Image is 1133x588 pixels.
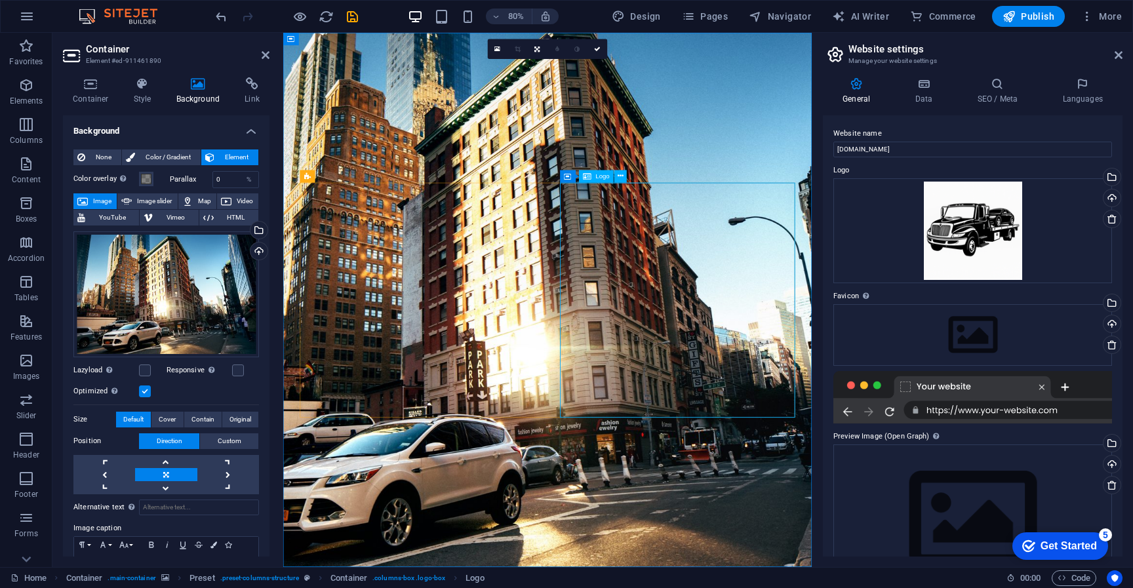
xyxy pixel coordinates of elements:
p: Elements [10,96,43,106]
button: None [73,149,121,165]
h4: Style [124,77,167,105]
button: HTML [213,553,229,568]
span: Custom [218,433,241,449]
button: Pages [677,6,733,27]
button: Custom [200,433,258,449]
p: Header [13,450,39,460]
span: Map [197,193,212,209]
p: Forms [14,528,38,539]
button: More [1075,6,1127,27]
label: Website name [833,126,1112,142]
label: Responsive [167,363,232,378]
p: Slider [16,410,37,421]
p: Accordion [8,253,45,264]
a: Blur [547,39,567,59]
p: Boxes [16,214,37,224]
img: Editor Logo [75,9,174,24]
button: Commerce [905,6,982,27]
span: Default [123,412,144,427]
button: Font Size [116,537,137,553]
button: Align Right [106,553,121,568]
label: Position [73,433,139,449]
label: Size [73,412,116,427]
span: : [1029,573,1031,583]
a: Select files from the file manager, stock photos, or upload file(s) [488,39,507,59]
button: Colors [207,537,221,553]
span: YouTube [89,210,135,225]
div: 5 [97,3,110,16]
h2: Container [86,43,269,55]
button: Align Center [90,553,106,568]
button: Align Left [74,553,90,568]
h3: Element #ed-911461890 [86,55,243,67]
h4: Data [895,77,957,105]
button: Italic (⌘I) [159,537,175,553]
h4: SEO / Meta [957,77,1043,105]
button: save [344,9,360,24]
button: Ordered List [159,553,175,568]
div: architecture-big-apple-buildings-1388069.jpg [73,231,259,357]
button: Publish [992,6,1065,27]
label: Image caption [73,520,259,536]
button: Usercentrics [1107,570,1123,586]
span: Vimeo [157,210,194,225]
button: Cover [151,412,183,427]
h6: 80% [506,9,527,24]
i: This element is a customizable preset [304,574,310,581]
p: Footer [14,489,38,500]
h4: General [823,77,895,105]
span: Direction [157,433,182,449]
div: Get Started 5 items remaining, 0% complete [10,7,106,34]
button: reload [318,9,334,24]
button: Image slider [117,193,177,209]
a: Click to cancel selection. Double-click to open Pages [10,570,47,586]
span: Image slider [136,193,173,209]
h6: Session time [1006,570,1041,586]
p: Images [13,371,40,382]
a: Change orientation [528,39,547,59]
h4: Background [167,77,235,105]
button: Clear Formatting [197,553,213,568]
button: Strikethrough [191,537,207,553]
button: Bold (⌘B) [144,537,159,553]
span: None [89,149,117,165]
div: Design (Ctrl+Alt+Y) [606,6,666,27]
h4: Languages [1043,77,1123,105]
span: Video [235,193,254,209]
span: Original [229,412,251,427]
button: Default [116,412,151,427]
span: Logo [596,173,610,180]
button: Color / Gradient [122,149,201,165]
span: Pages [682,10,728,23]
span: Cover [159,412,176,427]
input: Alternative text... [139,500,259,515]
p: Favorites [9,56,43,67]
span: Click to select. Double-click to edit [189,570,215,586]
button: Align Justify [121,553,137,568]
button: Insert Link [182,553,197,568]
span: Contain [191,412,214,427]
h4: Background [63,115,269,139]
span: Navigator [749,10,811,23]
button: Direction [139,433,199,449]
span: . columns-box .logo-box [372,570,445,586]
span: Click to select. Double-click to edit [66,570,103,586]
button: Underline (⌘U) [175,537,191,553]
input: Name... [833,142,1112,157]
span: Design [612,10,661,23]
p: Content [12,174,41,185]
button: Icons [221,537,235,553]
a: Greyscale [567,39,587,59]
button: Vimeo [140,210,198,225]
p: Columns [10,135,43,146]
label: Optimized [73,383,139,399]
nav: breadcrumb [66,570,485,586]
label: Alternative text [73,500,139,515]
div: Logo-MTAL3dxc2b_skjaWOAL7hQ.png [833,178,1112,283]
h2: Website settings [848,43,1123,55]
label: Color overlay [73,171,139,187]
button: Contain [184,412,222,427]
h4: Container [63,77,124,105]
i: This element contains a background [161,574,169,581]
button: Click here to leave preview mode and continue editing [292,9,308,24]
